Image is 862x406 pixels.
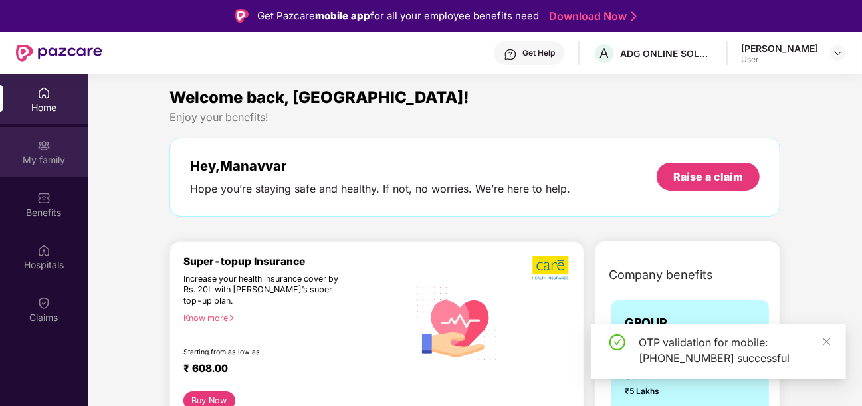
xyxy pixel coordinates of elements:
[258,8,540,24] div: Get Pazcare for all your employee benefits need
[673,169,743,184] div: Raise a claim
[600,45,609,61] span: A
[631,9,637,23] img: Stroke
[183,313,401,322] div: Know more
[550,9,633,23] a: Download Now
[609,334,625,350] span: check-circle
[741,54,818,65] div: User
[625,314,697,370] span: GROUP HEALTH INSURANCE
[532,255,570,280] img: b5dec4f62d2307b9de63beb79f102df3.png
[620,47,713,60] div: ADG ONLINE SOLUTIONS PRIVATE LIMITED
[741,42,818,54] div: [PERSON_NAME]
[609,266,714,284] span: Company benefits
[228,314,235,322] span: right
[169,88,469,107] span: Welcome back, [GEOGRAPHIC_DATA]!
[37,244,51,257] img: svg+xml;base64,PHN2ZyBpZD0iSG9zcGl0YWxzIiB4bWxucz0iaHR0cDovL3d3dy53My5vcmcvMjAwMC9zdmciIHdpZHRoPS...
[833,48,843,58] img: svg+xml;base64,PHN2ZyBpZD0iRHJvcGRvd24tMzJ4MzIiIHhtbG5zPSJodHRwOi8vd3d3LnczLm9yZy8yMDAwL3N2ZyIgd2...
[37,86,51,100] img: svg+xml;base64,PHN2ZyBpZD0iSG9tZSIgeG1sbnM9Imh0dHA6Ly93d3cudzMub3JnLzIwMDAvc3ZnIiB3aWR0aD0iMjAiIG...
[183,362,395,378] div: ₹ 608.00
[169,110,780,124] div: Enjoy your benefits!
[639,334,830,366] div: OTP validation for mobile: [PHONE_NUMBER] successful
[190,182,570,196] div: Hope you’re staying safe and healthy. If not, no worries. We’re here to help.
[37,191,51,205] img: svg+xml;base64,PHN2ZyBpZD0iQmVuZWZpdHMiIHhtbG5zPSJodHRwOi8vd3d3LnczLm9yZy8yMDAwL3N2ZyIgd2lkdGg9Ij...
[37,139,51,152] img: svg+xml;base64,PHN2ZyB3aWR0aD0iMjAiIGhlaWdodD0iMjAiIHZpZXdCb3g9IjAgMCAyMCAyMCIgZmlsbD0ibm9uZSIgeG...
[183,348,352,357] div: Starting from as low as
[316,9,371,22] strong: mobile app
[625,385,676,398] span: ₹5 Lakhs
[183,255,409,268] div: Super-topup Insurance
[16,45,102,62] img: New Pazcare Logo
[183,274,352,307] div: Increase your health insurance cover by Rs. 20L with [PERSON_NAME]’s super top-up plan.
[522,48,555,58] div: Get Help
[822,337,831,346] span: close
[190,158,570,174] div: Hey, Manavvar
[235,9,249,23] img: Logo
[504,48,517,61] img: svg+xml;base64,PHN2ZyBpZD0iSGVscC0zMngzMiIgeG1sbnM9Imh0dHA6Ly93d3cudzMub3JnLzIwMDAvc3ZnIiB3aWR0aD...
[409,274,505,372] img: svg+xml;base64,PHN2ZyB4bWxucz0iaHR0cDovL3d3dy53My5vcmcvMjAwMC9zdmciIHhtbG5zOnhsaW5rPSJodHRwOi8vd3...
[37,296,51,310] img: svg+xml;base64,PHN2ZyBpZD0iQ2xhaW0iIHhtbG5zPSJodHRwOi8vd3d3LnczLm9yZy8yMDAwL3N2ZyIgd2lkdGg9IjIwIi...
